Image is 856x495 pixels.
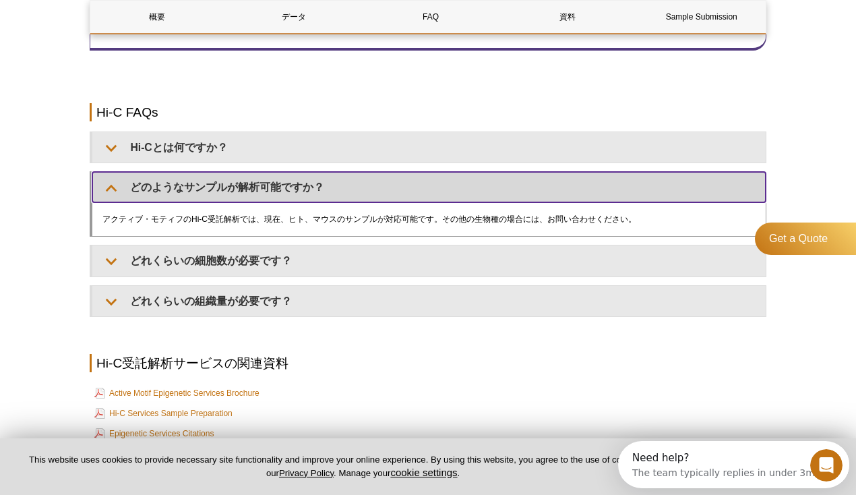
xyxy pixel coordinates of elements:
[94,426,214,442] a: Epigenetic Services Citations
[92,286,766,316] summary: どれくらいの組織量が必要です？
[90,1,223,33] a: 概要
[92,202,766,236] div: アクティブ・モティフのHi-C受託解析では、現在、ヒト、マウスのサンプルが対応可能です。その他の生物種の場合には、お問い合わせください。
[90,103,766,121] h2: Hi-C FAQs
[22,454,704,479] p: This website uses cookies to provide necessary site functionality and improve your online experie...
[390,467,457,478] button: cookie settings
[92,132,766,163] summary: Hi-Cとは何ですか？
[618,441,849,488] iframe: Intercom live chat discovery launcher
[14,11,197,22] div: Need help?
[755,223,856,255] a: Get a Quote
[94,405,233,421] a: Hi-C Services Sample Preparation
[364,1,497,33] a: FAQ
[227,1,360,33] a: データ
[279,468,334,478] a: Privacy Policy
[90,354,766,372] h2: Hi-C受託解析サービスの関連資料
[638,1,765,33] a: Sample Submission
[14,22,197,36] div: The team typically replies in under 3m
[92,245,766,276] summary: どれくらいの細胞数が必要です？
[5,5,237,42] div: Open Intercom Messenger
[94,385,259,401] a: Active Motif Epigenetic Services Brochure
[501,1,634,33] a: 資料
[92,172,766,202] summary: どのようなサンプルが解析可能ですか？
[810,449,843,482] iframe: Intercom live chat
